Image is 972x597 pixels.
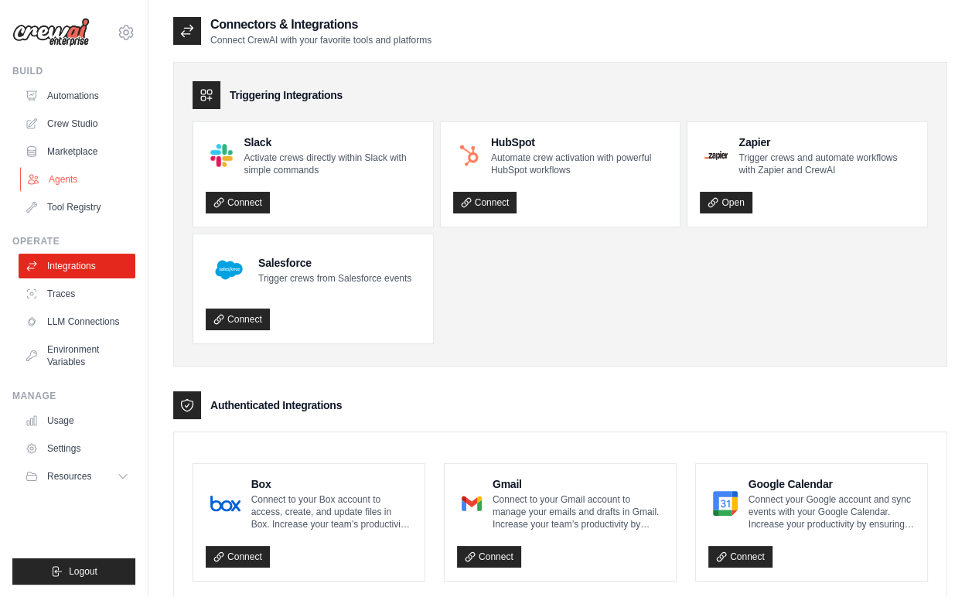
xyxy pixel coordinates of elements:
p: Activate crews directly within Slack with simple commands [244,152,420,176]
a: Marketplace [19,139,135,164]
img: Zapier Logo [704,151,728,160]
a: Crew Studio [19,111,135,136]
h4: Gmail [493,476,663,492]
p: Connect to your Gmail account to manage your emails and drafts in Gmail. Increase your team’s pro... [493,493,663,530]
span: Resources [47,470,91,483]
img: Box Logo [210,488,240,519]
img: Logo [12,18,90,47]
img: Google Calendar Logo [713,488,738,519]
a: Connect [206,192,270,213]
a: Connect [457,546,521,568]
div: Manage [12,390,135,402]
h3: Authenticated Integrations [210,397,342,413]
a: Agents [20,167,137,192]
h4: Zapier [738,135,915,150]
a: Usage [19,408,135,433]
img: Salesforce Logo [210,251,247,288]
p: Automate crew activation with powerful HubSpot workflows [491,152,668,176]
h4: Box [251,476,412,492]
div: Build [12,65,135,77]
h4: Salesforce [258,255,411,271]
a: Connect [708,546,772,568]
img: Slack Logo [210,144,233,166]
p: Trigger crews and automate workflows with Zapier and CrewAI [738,152,915,176]
a: Integrations [19,254,135,278]
a: Connect [453,192,517,213]
a: Settings [19,436,135,461]
a: Connect [206,546,270,568]
a: Environment Variables [19,337,135,374]
img: HubSpot Logo [458,144,480,166]
button: Logout [12,558,135,585]
img: Gmail Logo [462,488,482,519]
a: LLM Connections [19,309,135,334]
a: Open [700,192,752,213]
h4: Slack [244,135,420,150]
p: Trigger crews from Salesforce events [258,272,411,285]
a: Traces [19,281,135,306]
p: Connect to your Box account to access, create, and update files in Box. Increase your team’s prod... [251,493,412,530]
h2: Connectors & Integrations [210,15,431,34]
p: Connect your Google account and sync events with your Google Calendar. Increase your productivity... [749,493,915,530]
h4: HubSpot [491,135,668,150]
h3: Triggering Integrations [230,87,343,103]
h4: Google Calendar [749,476,915,492]
button: Resources [19,464,135,489]
p: Connect CrewAI with your favorite tools and platforms [210,34,431,46]
a: Connect [206,309,270,330]
a: Tool Registry [19,195,135,220]
span: Logout [69,565,97,578]
a: Automations [19,84,135,108]
div: Operate [12,235,135,247]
